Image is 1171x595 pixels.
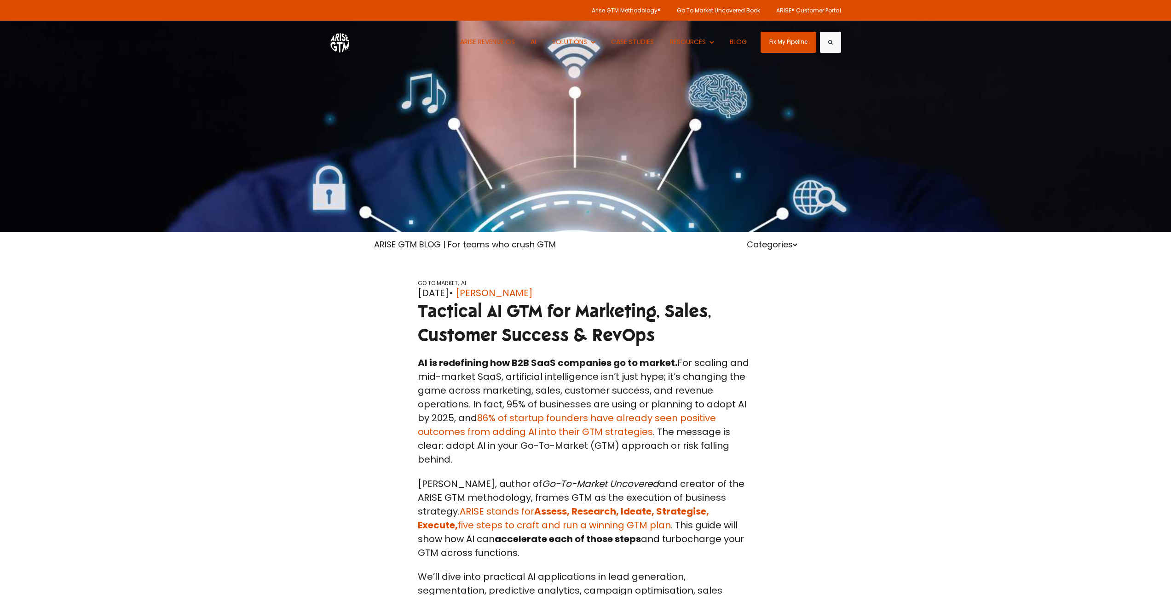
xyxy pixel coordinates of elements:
[418,505,709,532] strong: Assess, Research, Ideate, Strategise, Execute,
[545,21,602,63] button: Show submenu for SOLUTIONS SOLUTIONS
[461,279,466,287] a: AI
[418,412,716,438] a: 86% of startup founders have already seen positive outcomes from adding AI into their GTM strategies
[552,37,587,46] span: SOLUTIONS
[524,21,543,63] a: AI
[418,505,709,532] a: ARISE stands forAssess, Research, Ideate, Strategise, Execute,five steps to craft and run a winni...
[453,21,522,63] a: ARISE REVENUE OS
[418,279,459,287] a: GO TO MARKET,
[495,532,641,545] strong: accelerate each of those steps
[418,300,711,346] span: Tactical AI GTM for Marketing, Sales, Customer Success & RevOps
[1125,551,1171,595] iframe: Chat Widget
[418,477,754,560] p: [PERSON_NAME], author of and creator of the ARISE GTM methodology, frames GTM as the execution of...
[723,21,754,63] a: BLOG
[670,37,706,46] span: RESOURCES
[820,32,841,53] button: Search
[418,286,754,300] div: [DATE]
[456,286,533,300] a: [PERSON_NAME]
[330,32,349,52] img: ARISE GTM logo (1) white
[418,356,754,466] p: For scaling and mid-market SaaS, artificial intelligence isn’t just hype; it’s changing the game ...
[374,239,556,250] a: ARISE GTM BLOG | For teams who crush GTM
[453,21,754,63] nav: Desktop navigation
[663,21,721,63] button: Show submenu for RESOURCES RESOURCES
[761,32,816,53] a: Fix My Pipeline
[542,477,659,490] em: Go-To-Market Uncovered
[449,286,453,299] span: •
[747,239,797,250] a: Categories
[418,356,677,369] strong: AI is redefining how B2B SaaS companies go to market.
[605,21,661,63] a: CASE STUDIES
